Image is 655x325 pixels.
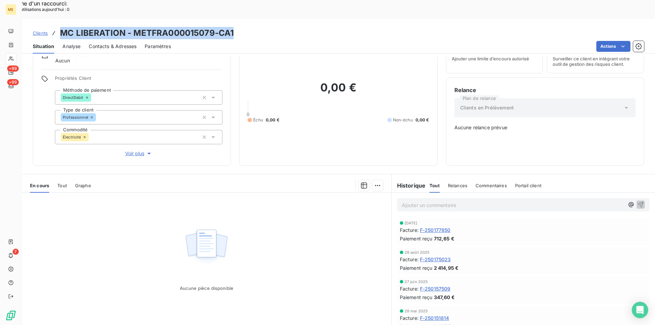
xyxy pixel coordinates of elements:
span: 27 juin 2025 [405,280,428,284]
span: Électricité [63,135,81,139]
span: DirectDebit [63,95,84,100]
span: Facture : [400,256,419,263]
span: Non-échu [393,117,413,123]
span: F-250151814 [420,314,449,322]
span: 0 [247,112,249,117]
span: Paiement reçu [400,294,433,301]
span: Paramètres [145,43,171,50]
span: 0,00 € [416,117,429,123]
span: Échu [253,117,263,123]
span: 7 [13,249,19,255]
span: 712,65 € [434,235,454,242]
span: Propriétés Client [55,75,222,85]
span: Situation [33,43,54,50]
span: Relances [448,183,467,188]
span: 28 mai 2025 [405,309,428,313]
input: Ajouter une valeur [89,134,94,140]
a: Clients [33,30,48,36]
span: Paiement reçu [400,235,433,242]
button: Actions [596,41,630,52]
span: Contacts & Adresses [89,43,136,50]
span: 347,60 € [434,294,455,301]
span: 2 414,95 € [434,264,459,271]
div: Open Intercom Messenger [632,302,648,318]
h6: Relance [454,86,636,94]
span: Professionnel [63,115,88,119]
span: F-250177850 [420,226,451,234]
input: Ajouter une valeur [96,114,101,120]
span: En cours [30,183,49,188]
span: [DATE] [405,221,418,225]
span: Commentaires [476,183,507,188]
span: F-250157509 [420,285,451,292]
h3: MC LIBERATION - METFRA000015079-CA1 [60,27,234,39]
span: Voir plus [125,150,152,157]
span: Portail client [515,183,541,188]
span: Facture : [400,226,419,234]
span: +99 [7,79,19,85]
span: Paiement reçu [400,264,433,271]
button: Voir plus [55,150,222,157]
span: Facture : [400,285,419,292]
h2: 0,00 € [248,81,429,101]
span: Tout [57,183,67,188]
span: Surveiller ce client en intégrant votre outil de gestion des risques client. [553,56,638,67]
span: Ajouter une limite d’encours autorisé [452,56,529,61]
span: Facture : [400,314,419,322]
span: Analyse [62,43,81,50]
span: Aucun [55,57,70,64]
span: Tout [430,183,440,188]
span: F-250175023 [420,256,451,263]
span: Aucune relance prévue [454,124,636,131]
h6: Historique [392,181,426,190]
img: Logo LeanPay [5,310,16,321]
img: Empty state [185,226,228,268]
span: Aucune pièce disponible [180,285,233,291]
span: 0,00 € [266,117,279,123]
span: Clients en Prélèvement [460,104,514,111]
span: +99 [7,65,19,72]
input: Ajouter une valeur [91,94,97,101]
span: Graphe [75,183,91,188]
span: 28 août 2025 [405,250,430,254]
